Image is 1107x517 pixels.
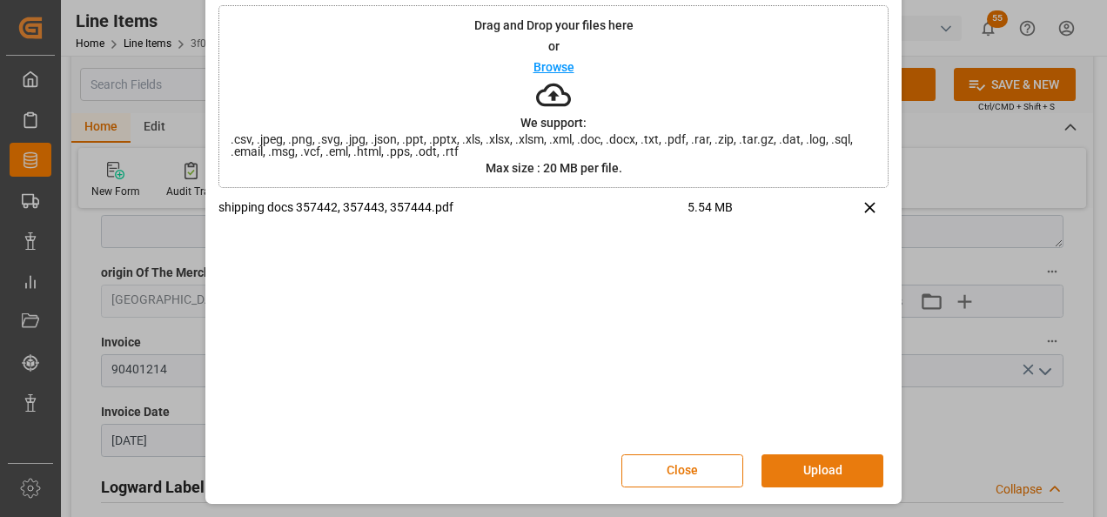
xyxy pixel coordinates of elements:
span: 5.54 MB [688,198,806,229]
div: Drag and Drop your files hereorBrowseWe support:.csv, .jpeg, .png, .svg, .jpg, .json, .ppt, .pptx... [218,5,889,188]
p: We support: [520,117,587,129]
button: Close [621,454,743,487]
p: shipping docs 357442, 357443, 357444.pdf [218,198,688,217]
span: .csv, .jpeg, .png, .svg, .jpg, .json, .ppt, .pptx, .xls, .xlsx, .xlsm, .xml, .doc, .docx, .txt, .... [219,133,888,158]
p: Browse [533,61,574,73]
button: Upload [761,454,883,487]
p: Drag and Drop your files here [474,19,634,31]
p: Max size : 20 MB per file. [486,162,622,174]
p: or [548,40,560,52]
